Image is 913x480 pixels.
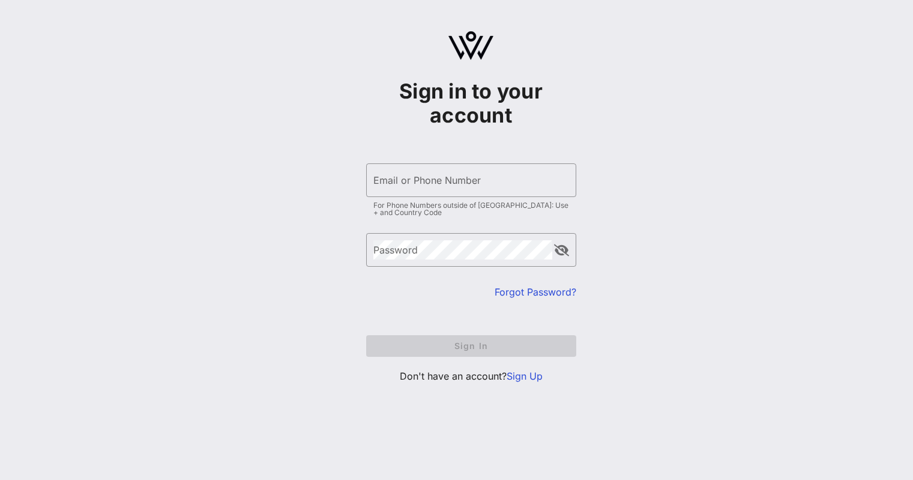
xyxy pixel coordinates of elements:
[366,79,576,127] h1: Sign in to your account
[448,31,493,60] img: logo.svg
[366,369,576,383] p: Don't have an account?
[554,245,569,257] button: append icon
[495,286,576,298] a: Forgot Password?
[507,370,543,382] a: Sign Up
[373,202,569,216] div: For Phone Numbers outside of [GEOGRAPHIC_DATA]: Use + and Country Code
